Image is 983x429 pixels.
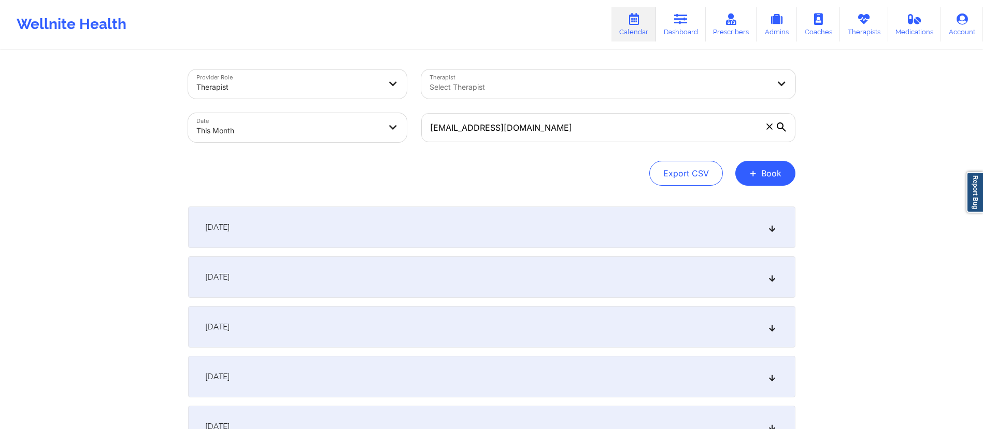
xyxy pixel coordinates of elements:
span: [DATE] [205,371,230,382]
input: Search by patient email [421,113,795,142]
span: [DATE] [205,322,230,332]
a: Account [941,7,983,41]
button: Export CSV [649,161,723,186]
a: Calendar [611,7,656,41]
a: Prescribers [706,7,757,41]
span: + [749,170,757,176]
span: [DATE] [205,272,230,282]
a: Report Bug [966,172,983,213]
span: [DATE] [205,222,230,232]
a: Coaches [797,7,840,41]
a: Dashboard [656,7,706,41]
a: Admins [757,7,797,41]
a: Therapists [840,7,888,41]
a: Medications [888,7,942,41]
button: +Book [735,161,795,186]
div: Therapist [196,76,381,99]
div: This Month [196,119,381,142]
